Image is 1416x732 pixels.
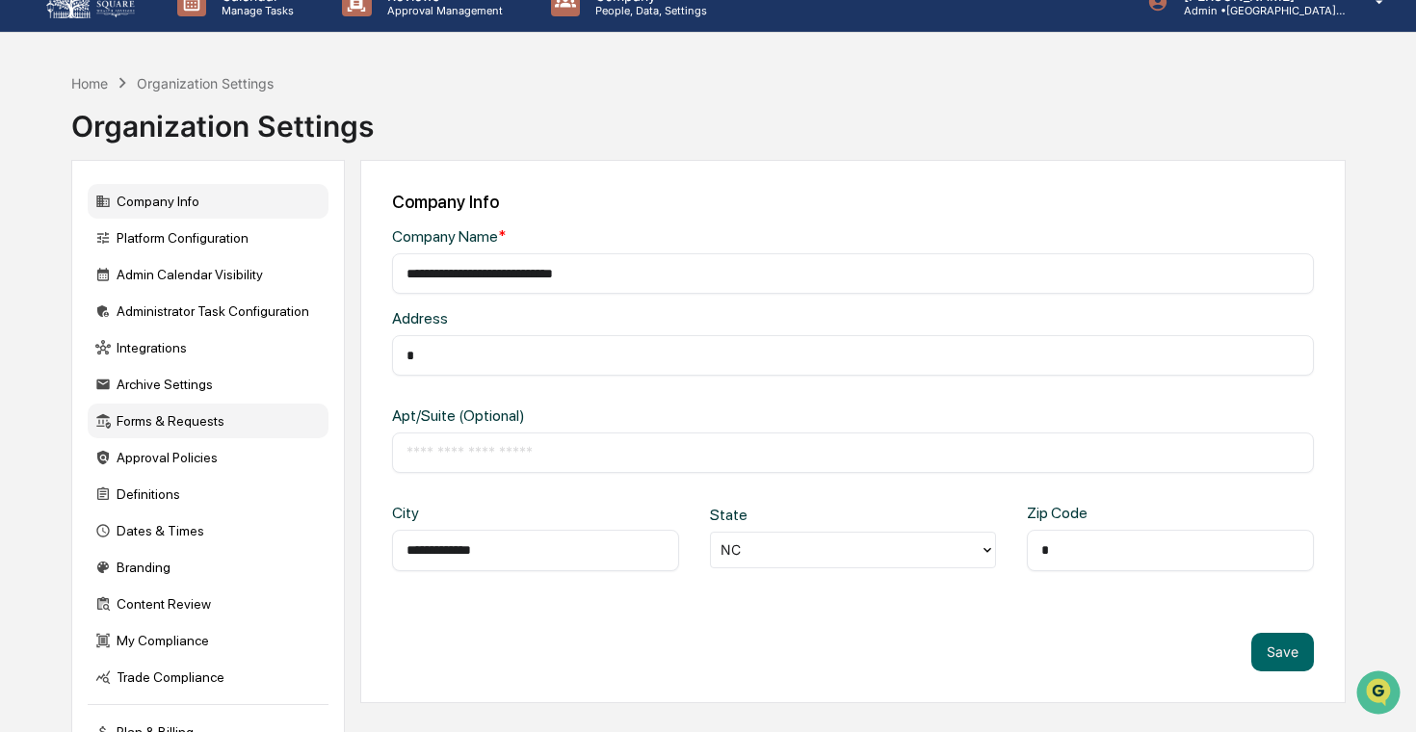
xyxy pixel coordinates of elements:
div: Past conversations [19,214,129,229]
a: 🗄️Attestations [132,386,247,421]
div: 🗄️ [140,396,155,411]
div: Home [71,75,108,91]
div: State [710,506,839,524]
div: Archive Settings [88,367,328,402]
img: Cece Ferraez [19,296,50,327]
span: Attestations [159,394,239,413]
span: [PERSON_NAME] [60,314,156,329]
div: We're available if you need us! [87,167,265,182]
img: 4531339965365_218c74b014194aa58b9b_72.jpg [40,147,75,182]
span: Preclearance [39,394,124,413]
div: Trade Compliance [88,660,328,694]
iframe: Open customer support [1354,668,1406,720]
div: Dates & Times [88,513,328,548]
p: Manage Tasks [206,4,303,17]
div: Content Review [88,587,328,621]
div: 🖐️ [19,396,35,411]
div: Branding [88,550,328,585]
div: Admin Calendar Visibility [88,257,328,292]
p: How can we help? [19,40,351,71]
span: [PERSON_NAME] [60,262,156,277]
button: See all [299,210,351,233]
div: Apt/Suite (Optional) [392,406,807,425]
span: • [160,314,167,329]
p: People, Data, Settings [580,4,717,17]
div: Forms & Requests [88,404,328,438]
div: Organization Settings [137,75,274,91]
div: Integrations [88,330,328,365]
div: Company Name [392,227,807,246]
span: • [160,262,167,277]
div: Start new chat [87,147,316,167]
div: Zip Code [1027,504,1156,522]
div: City [392,504,521,522]
div: Company Info [392,192,1314,212]
img: Cece Ferraez [19,244,50,274]
a: Powered byPylon [136,477,233,492]
span: Data Lookup [39,431,121,450]
span: Pylon [192,478,233,492]
img: 1746055101610-c473b297-6a78-478c-a979-82029cc54cd1 [19,147,54,182]
div: Address [392,309,807,327]
button: Start new chat [328,153,351,176]
p: Approval Management [372,4,512,17]
span: [DATE] [170,262,210,277]
a: 🖐️Preclearance [12,386,132,421]
div: Definitions [88,477,328,511]
div: Company Info [88,184,328,219]
button: Save [1251,633,1314,671]
div: Administrator Task Configuration [88,294,328,328]
p: Admin • [GEOGRAPHIC_DATA] Wealth Advisors [1168,4,1348,17]
div: Approval Policies [88,440,328,475]
div: Platform Configuration [88,221,328,255]
div: My Compliance [88,623,328,658]
div: 🔎 [19,432,35,448]
a: 🔎Data Lookup [12,423,129,457]
span: [DATE] [170,314,210,329]
div: Organization Settings [71,93,374,144]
